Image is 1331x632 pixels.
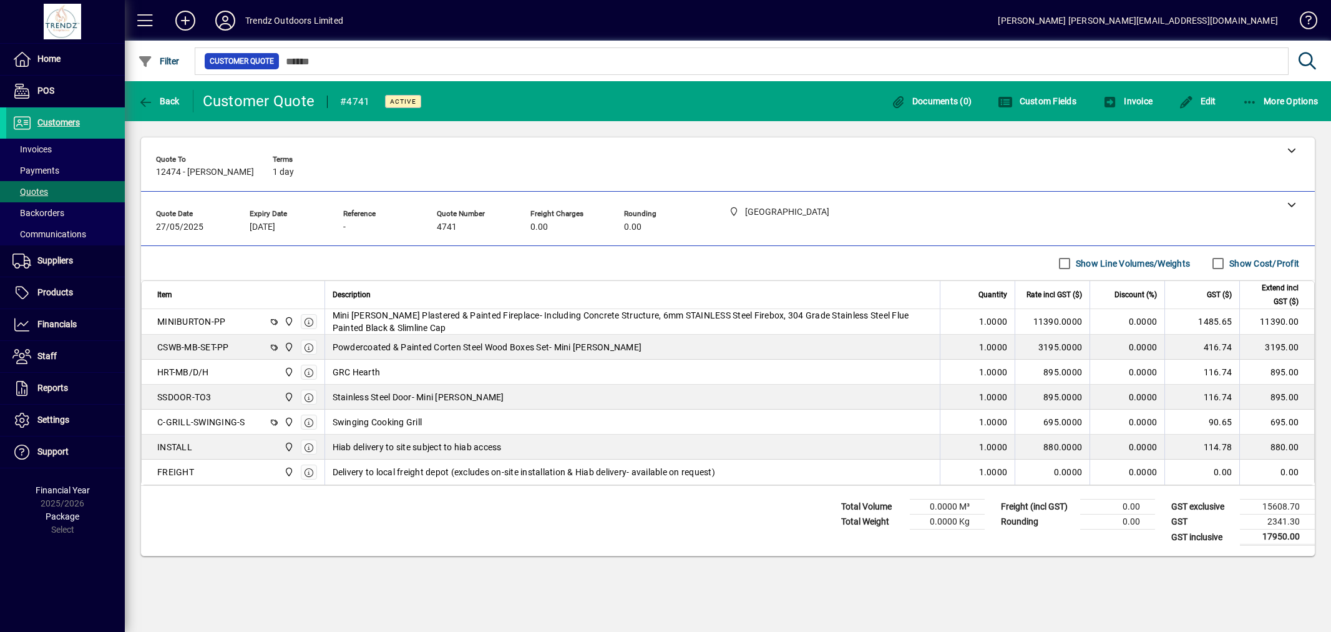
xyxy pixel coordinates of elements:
[1239,90,1322,112] button: More Options
[1090,335,1164,360] td: 0.0000
[1073,257,1190,270] label: Show Line Volumes/Weights
[333,288,371,302] span: Description
[1239,435,1314,460] td: 880.00
[1242,96,1319,106] span: More Options
[1239,335,1314,360] td: 3195.00
[281,390,295,404] span: New Plymouth
[125,90,193,112] app-page-header-button: Back
[979,466,1008,478] span: 1.0000
[135,50,183,72] button: Filter
[835,515,910,530] td: Total Weight
[890,96,972,106] span: Documents (0)
[37,351,57,361] span: Staff
[245,11,343,31] div: Trendz Outdoors Limited
[1165,530,1240,545] td: GST inclusive
[995,90,1080,112] button: Custom Fields
[138,96,180,106] span: Back
[1023,466,1082,478] div: 0.0000
[157,366,209,378] div: HRT-MB/D/H
[995,500,1080,515] td: Freight (incl GST)
[835,500,910,515] td: Total Volume
[1239,309,1314,335] td: 11390.00
[910,500,985,515] td: 0.0000 M³
[1023,341,1082,353] div: 3195.0000
[998,96,1076,106] span: Custom Fields
[281,365,295,379] span: New Plymouth
[979,391,1008,403] span: 1.0000
[1239,385,1314,410] td: 895.00
[1103,96,1153,106] span: Invoice
[36,485,90,495] span: Financial Year
[6,309,125,340] a: Financials
[37,287,73,297] span: Products
[887,90,975,112] button: Documents (0)
[979,366,1008,378] span: 1.0000
[6,245,125,277] a: Suppliers
[1165,500,1240,515] td: GST exclusive
[1026,288,1082,302] span: Rate incl GST ($)
[273,167,294,177] span: 1 day
[979,315,1008,328] span: 1.0000
[1023,441,1082,453] div: 880.0000
[978,288,1007,302] span: Quantity
[6,373,125,404] a: Reports
[1090,410,1164,435] td: 0.0000
[1023,366,1082,378] div: 895.0000
[995,515,1080,530] td: Rounding
[1179,96,1216,106] span: Edit
[1090,460,1164,485] td: 0.0000
[6,437,125,468] a: Support
[37,415,69,425] span: Settings
[281,340,295,354] span: New Plymouth
[333,366,381,378] span: GRC Hearth
[156,222,203,232] span: 27/05/2025
[138,56,180,66] span: Filter
[135,90,183,112] button: Back
[1090,385,1164,410] td: 0.0000
[37,54,61,64] span: Home
[1080,500,1155,515] td: 0.00
[624,222,641,232] span: 0.00
[157,441,192,453] div: INSTALL
[1164,410,1239,435] td: 90.65
[37,319,77,329] span: Financials
[1165,515,1240,530] td: GST
[156,167,254,177] span: 12474 - [PERSON_NAME]
[530,222,548,232] span: 0.00
[6,202,125,224] a: Backorders
[340,92,369,112] div: #4741
[37,117,80,127] span: Customers
[6,277,125,309] a: Products
[1023,315,1082,328] div: 11390.0000
[250,222,275,232] span: [DATE]
[1247,281,1299,309] span: Extend incl GST ($)
[203,91,315,111] div: Customer Quote
[157,391,212,403] div: SSDOOR-TO3
[1207,288,1232,302] span: GST ($)
[157,315,225,328] div: MINIBURTON-PP
[281,440,295,454] span: New Plymouth
[1099,90,1156,112] button: Invoice
[1239,410,1314,435] td: 695.00
[1227,257,1299,270] label: Show Cost/Profit
[1164,360,1239,385] td: 116.74
[6,224,125,245] a: Communications
[998,11,1278,31] div: [PERSON_NAME] [PERSON_NAME][EMAIL_ADDRESS][DOMAIN_NAME]
[979,416,1008,428] span: 1.0000
[6,76,125,107] a: POS
[333,441,502,453] span: Hiab delivery to site subject to hiab access
[1164,309,1239,335] td: 1485.65
[437,222,457,232] span: 4741
[12,165,59,175] span: Payments
[1114,288,1157,302] span: Discount (%)
[6,160,125,181] a: Payments
[12,229,86,239] span: Communications
[333,341,642,353] span: Powdercoated & Painted Corten Steel Wood Boxes Set- Mini [PERSON_NAME]
[12,144,52,154] span: Invoices
[6,405,125,436] a: Settings
[333,466,715,478] span: Delivery to local freight depot (excludes on-site installation & Hiab delivery- available on requ...
[1164,435,1239,460] td: 114.78
[205,9,245,32] button: Profile
[1239,360,1314,385] td: 895.00
[1080,515,1155,530] td: 0.00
